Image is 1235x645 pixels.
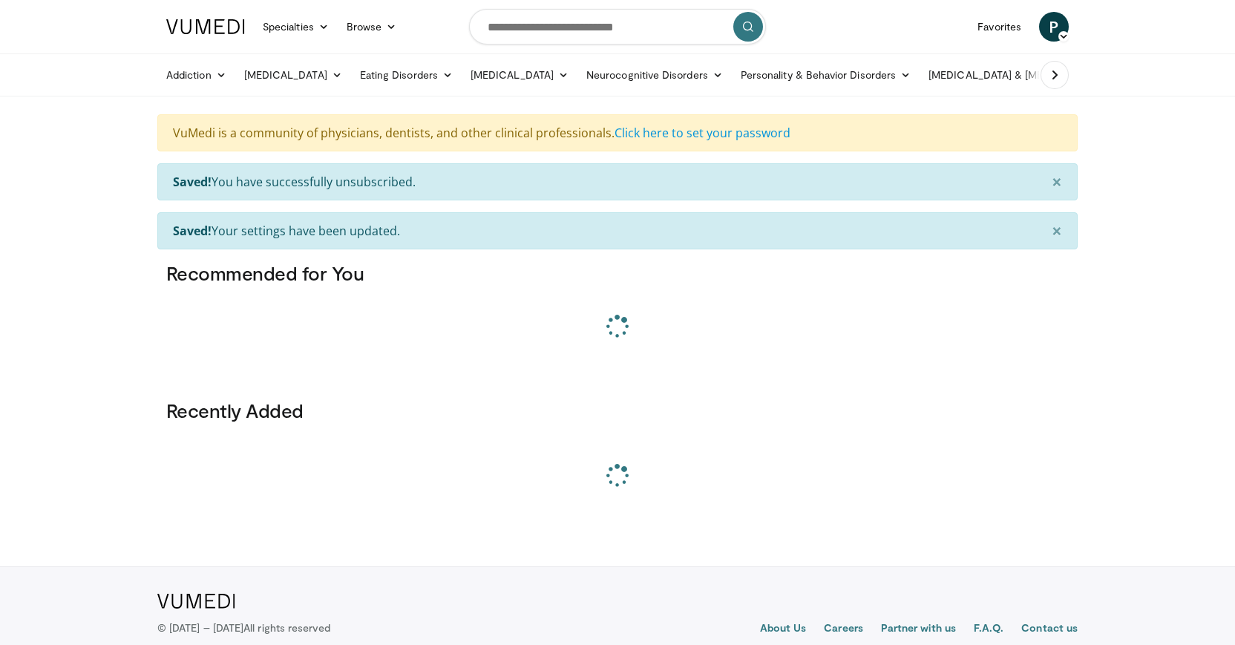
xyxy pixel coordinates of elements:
a: F.A.Q. [974,621,1003,638]
a: Click here to set your password [615,125,790,141]
button: × [1037,164,1077,200]
input: Search topics, interventions [469,9,766,45]
a: [MEDICAL_DATA] [462,60,577,90]
a: [MEDICAL_DATA] & [MEDICAL_DATA] [920,60,1132,90]
a: Neurocognitive Disorders [577,60,732,90]
strong: Saved! [173,223,212,239]
a: Browse [338,12,406,42]
a: Partner with us [881,621,956,638]
a: Contact us [1021,621,1078,638]
div: VuMedi is a community of physicians, dentists, and other clinical professionals. [157,114,1078,151]
a: Eating Disorders [351,60,462,90]
a: Careers [824,621,863,638]
a: Favorites [969,12,1030,42]
a: P [1039,12,1069,42]
strong: Saved! [173,174,212,190]
div: You have successfully unsubscribed. [157,163,1078,200]
h3: Recommended for You [166,261,1069,285]
a: Specialties [254,12,338,42]
span: All rights reserved [243,621,330,634]
h3: Recently Added [166,399,1069,422]
p: © [DATE] – [DATE] [157,621,331,635]
a: About Us [760,621,807,638]
div: Your settings have been updated. [157,212,1078,249]
button: × [1037,213,1077,249]
img: VuMedi Logo [166,19,245,34]
a: Addiction [157,60,235,90]
a: [MEDICAL_DATA] [235,60,351,90]
img: VuMedi Logo [157,594,235,609]
a: Personality & Behavior Disorders [732,60,920,90]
